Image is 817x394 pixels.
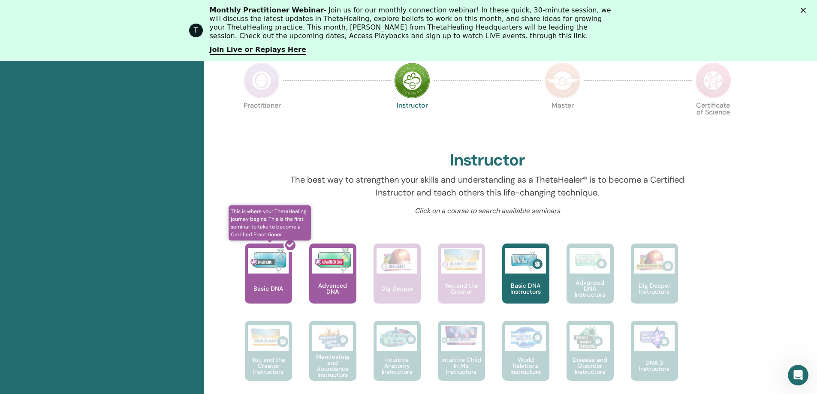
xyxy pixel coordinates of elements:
img: You and the Creator [441,248,482,271]
a: Dig Deeper Dig Deeper [374,244,421,321]
div: You can search for [14,84,134,100]
a: Practitioner Seminars here [14,84,133,99]
p: Manifesting and Abundance Instructors [309,354,356,378]
img: Manifesting and Abundance Instructors [312,325,353,351]
p: You and the Creator [438,283,485,295]
textarea: Envie uma mensagem... [7,256,164,271]
div: Profile image for ThetaHealing [189,24,203,37]
button: Selecionador de Emoji [13,274,20,281]
a: Instructor Seminars here [25,105,99,112]
p: You and the Creator Instructors [245,357,292,375]
a: Basic DNA Instructors Basic DNA Instructors [502,244,549,321]
div: Love and Gratitude [14,180,134,189]
h2: Instructor [450,150,525,170]
img: Basic DNA Instructors [505,248,546,274]
a: Practitioner and Instructor Webinars [14,126,118,142]
a: This is where your ThetaHealing journey begins. This is the first seminar to take to become a Cer... [245,244,292,321]
p: Basic DNA Instructors [502,283,549,295]
p: Instructor [394,102,430,138]
div: Fechar [801,8,809,13]
img: Intuitive Anatomy Instructors [377,325,417,351]
img: Certificate of Science [695,63,731,99]
p: Disease and Disorder Instructors [567,357,614,375]
div: we have monthly to stay connected and help you on you on your path and you can always reach out t... [14,117,134,176]
p: The best way to strengthen your skills and understanding as a ThetaHealer® is to become a Certifi... [283,173,692,199]
h1: ThetaHealing [42,4,87,11]
button: Enviar uma mensagem [147,271,161,284]
img: Dig Deeper [377,248,417,274]
button: go back [6,3,22,20]
a: Join Live or Replays Here [210,45,306,55]
div: ThetaHealing Headquarters [14,193,134,202]
img: Practitioner [244,63,280,99]
img: Instructor [394,63,430,99]
p: Dig Deeper Instructors [631,283,678,295]
img: Intuitive Child In Me Instructors [441,325,482,346]
p: Dig Deeper [378,286,416,292]
a: Advanced DNA Advanced DNA [309,244,356,321]
p: World Relations Instructors [502,357,549,375]
a: Advanced DNA Instructors Advanced DNA Instructors [567,244,614,321]
img: Advanced DNA [312,248,353,274]
p: Click on a course to search available seminars [283,206,692,216]
img: DNA 3 Instructors [634,325,675,351]
p: Advanced DNA [309,283,356,295]
button: Selecionador de GIF [27,274,34,281]
div: - Join us for our monthly connection webinar! In these quick, 30-minute session, we will discuss ... [210,6,615,40]
img: Master [545,63,581,99]
button: Start recording [54,274,61,281]
p: Intuitive Anatomy Instructors [374,357,421,375]
span: This is where your ThetaHealing journey begins. This is the first seminar to take to become a Cer... [229,205,311,241]
p: DNA 3 Instructors [631,360,678,372]
div: Fechar [151,3,166,19]
a: You and the Creator You and the Creator [438,244,485,321]
img: Disease and Disorder Instructors [570,325,610,351]
p: Practitioner [244,102,280,138]
img: Basic DNA [248,248,289,274]
img: You and the Creator Instructors [248,325,289,351]
p: Ativo [42,11,56,19]
b: ThetaHealing Practitioner and Instructor Certification Seminars [14,30,128,53]
img: Advanced DNA Instructors [570,248,610,274]
button: Início [134,3,151,20]
button: Upload do anexo [41,274,48,281]
iframe: Intercom live chat [788,365,808,385]
div: and . [14,105,134,113]
img: Dig Deeper Instructors [634,248,675,274]
p: Certificate of Science [695,102,731,138]
p: Master [545,102,581,138]
b: Remember [14,118,50,125]
a: [EMAIL_ADDRESS][DOMAIN_NAME] [14,160,96,175]
img: World Relations Instructors [505,325,546,351]
p: Intuitive Child In Me Instructors [438,357,485,375]
a: Dig Deeper Instructors Dig Deeper Instructors [631,244,678,321]
p: Advanced DNA Instructors [567,280,614,298]
div: Profile image for ThetaHealing [24,5,38,18]
b: Monthly Practitioner Webinar [210,6,324,14]
div: While Enhancement Seminars are recorded and available on demand, are conducted , with no recordin... [14,12,134,79]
